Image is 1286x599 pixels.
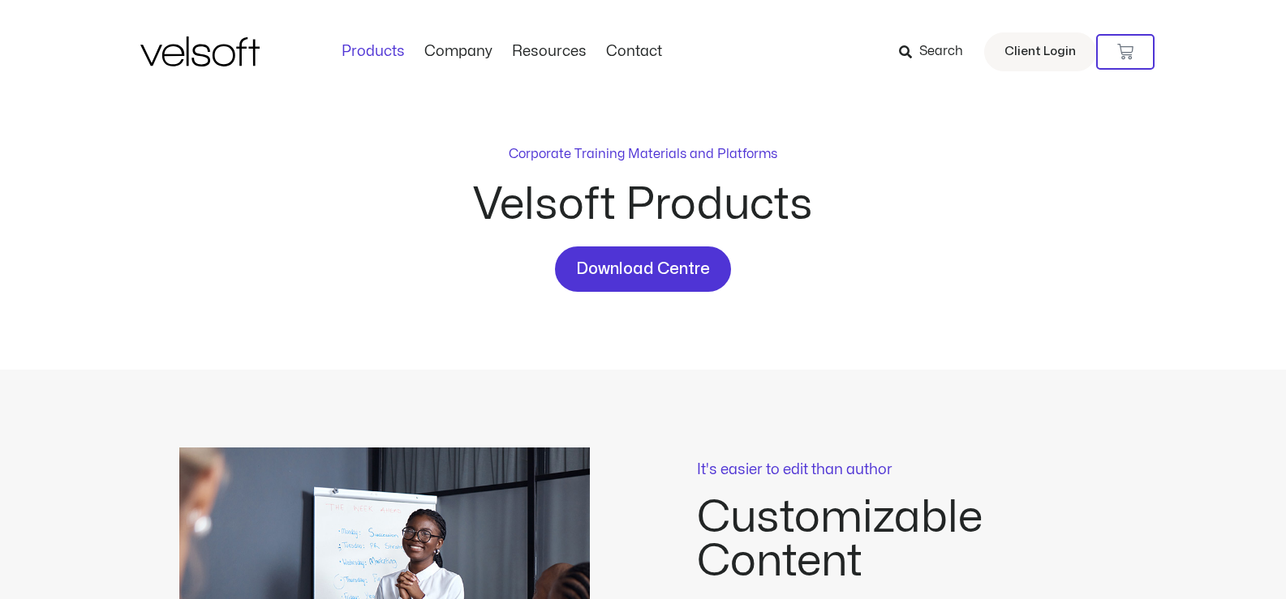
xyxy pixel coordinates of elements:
span: Client Login [1004,41,1076,62]
p: It's easier to edit than author [697,463,1108,477]
nav: Menu [332,43,672,61]
img: Velsoft Training Materials [140,36,260,66]
a: Download Centre [555,246,731,292]
a: ResourcesMenu Toggle [502,43,596,61]
a: ContactMenu Toggle [596,43,672,61]
a: ProductsMenu Toggle [332,43,415,61]
h2: Customizable Content [697,496,1108,584]
a: Search [899,38,974,66]
a: Client Login [984,32,1096,71]
h2: Velsoft Products [351,183,935,227]
a: CompanyMenu Toggle [415,43,502,61]
span: Search [919,41,963,62]
p: Corporate Training Materials and Platforms [509,144,777,164]
span: Download Centre [576,256,710,282]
